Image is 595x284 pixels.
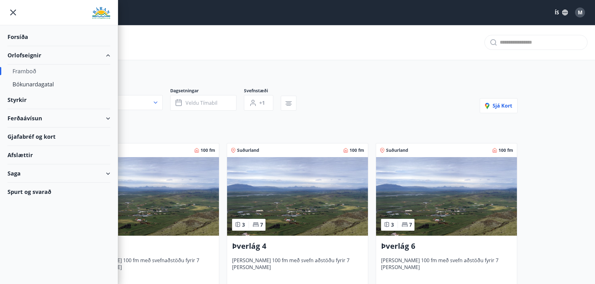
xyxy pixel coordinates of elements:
img: union_logo [92,7,110,19]
span: 3 [391,221,394,228]
button: Sjá kort [480,98,518,113]
span: Suðurland [237,147,259,153]
span: Sjá kort [485,102,512,109]
span: Svæði [78,88,170,95]
div: Spurt og svarað [7,183,110,201]
span: [PERSON_NAME] 100 fm með svefn aðstöðu fyrir 7 [PERSON_NAME] [381,257,512,277]
span: [PERSON_NAME] 100 fm með svefnaðstöðu fyrir 7 [PERSON_NAME] [83,257,214,277]
div: Bókunardagatal [12,78,105,91]
span: 7 [260,221,263,228]
span: M [578,9,583,16]
img: Paella dish [78,157,219,236]
span: 3 [242,221,245,228]
img: Paella dish [376,157,517,236]
div: Ferðaávísun [7,109,110,128]
h3: Þverlág 4 [232,241,363,252]
div: Saga [7,164,110,183]
div: Forsíða [7,28,110,46]
button: menu [7,7,19,18]
span: Suðurland [386,147,408,153]
div: Afslættir [7,146,110,164]
span: 100 fm [201,147,215,153]
span: 100 fm [498,147,513,153]
div: Orlofseignir [7,46,110,65]
span: 7 [409,221,412,228]
img: Paella dish [227,157,368,236]
button: ÍS [551,7,571,18]
button: Allt [78,95,163,110]
button: +1 [244,95,273,111]
span: Dagsetningar [170,88,244,95]
div: Styrkir [7,91,110,109]
span: Svefnstæði [244,88,281,95]
div: Framboð [12,65,105,78]
div: Gjafabréf og kort [7,128,110,146]
h3: Þverlág 6 [381,241,512,252]
span: 100 fm [350,147,364,153]
span: Veldu tímabil [186,99,217,106]
span: +1 [259,99,265,106]
h3: Þverlág 2 [83,241,214,252]
span: [PERSON_NAME] 100 fm með svefn aðstöðu fyrir 7 [PERSON_NAME] [232,257,363,277]
button: M [573,5,588,20]
button: Veldu tímabil [170,95,236,111]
